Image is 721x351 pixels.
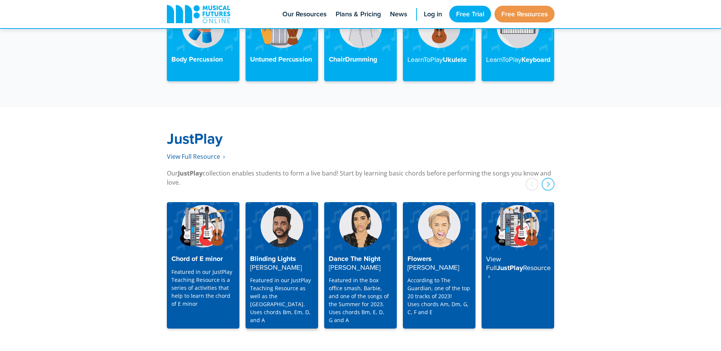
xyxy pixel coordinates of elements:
strong: [PERSON_NAME] [250,262,302,272]
span: Log in [424,9,442,19]
a: ChairDrumming [324,2,397,81]
p: Featured in our JustPlay Teaching Resource as well as the [GEOGRAPHIC_DATA]. Uses chords Bm, Em, ... [250,276,314,324]
h4: Chord of E minor [171,255,235,263]
a: View FullJustPlayResource ‎ › [482,202,554,329]
h4: Untuned Percussion [250,55,314,64]
a: View Full Resource‎‏‏‎ ‎ › [167,152,225,161]
strong: Resource ‎ › [486,263,551,281]
h4: ChairDrumming [329,55,392,64]
a: Chord of E minor Featured in our JustPlay Teaching Resource is a series of activities that help t... [167,202,239,329]
h4: JustPlay [486,255,550,281]
a: Untuned Percussion [246,2,318,81]
span: News [390,9,407,19]
strong: View Full [486,254,501,272]
h4: Blinding Lights [250,255,314,272]
strong: [PERSON_NAME] [329,262,380,272]
a: Dance The Night[PERSON_NAME] Featured in the box office smash, Barbie, and one of the songs of th... [324,202,397,329]
a: Body Percussion [167,2,239,81]
a: Flowers[PERSON_NAME] According to The Guardian, one of the top 20 tracks of 2023!Uses chords Am, ... [403,202,475,329]
strong: JustPlay [178,169,203,177]
h4: Flowers [407,255,471,272]
h4: Keyboard [486,55,550,64]
a: Blinding Lights[PERSON_NAME] Featured in our JustPlay Teaching Resource as well as the [GEOGRAPHI... [246,202,318,329]
p: Featured in our JustPlay Teaching Resource is a series of activities that help to learn the chord... [171,268,235,308]
div: prev [526,178,539,191]
strong: [PERSON_NAME] [407,262,459,272]
a: LearnToPlayKeyboard [482,2,554,81]
p: According to The Guardian, one of the top 20 tracks of 2023! Uses chords Am, Dm, G, C, F and E [407,276,471,316]
p: Our collection enables students to form a live band! Start by learning basic chords before perfor... [167,169,555,187]
span: Plans & Pricing [336,9,381,19]
a: LearnToPlayUkulele [403,2,475,81]
strong: LearnToPlay [407,55,443,64]
a: Free Trial [449,6,491,22]
h4: Ukulele [407,55,471,64]
strong: JustPlay [167,128,223,149]
a: Free Resources [494,6,555,22]
h4: Body Percussion [171,55,235,64]
p: Featured in the box office smash, Barbie, and one of the songs of the Summer for 2023. Uses chord... [329,276,392,324]
strong: LearnToPlay [486,55,521,64]
h4: Dance The Night [329,255,392,272]
div: next [542,178,555,191]
span: Our Resources [282,9,326,19]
